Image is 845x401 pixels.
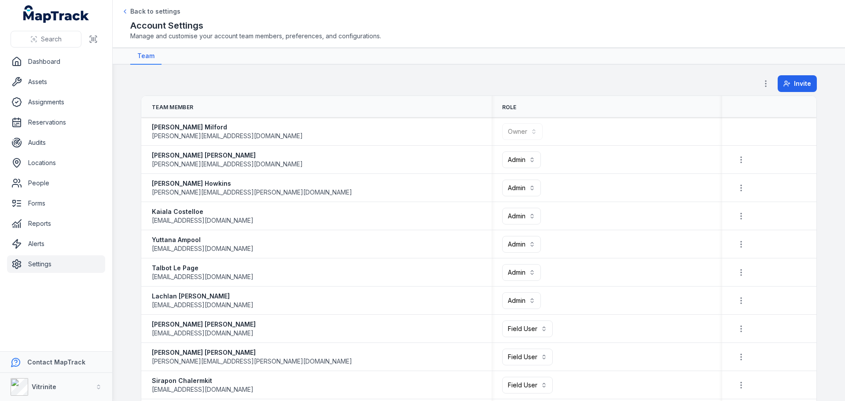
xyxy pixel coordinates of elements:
[7,154,105,172] a: Locations
[152,160,303,169] span: [PERSON_NAME][EMAIL_ADDRESS][DOMAIN_NAME]
[152,207,253,216] strong: Kaiala Costelloe
[152,216,253,225] span: [EMAIL_ADDRESS][DOMAIN_NAME]
[23,5,89,23] a: MapTrack
[502,349,553,365] button: Field User
[7,255,105,273] a: Settings
[7,174,105,192] a: People
[152,301,253,309] span: [EMAIL_ADDRESS][DOMAIN_NAME]
[502,377,553,394] button: Field User
[121,7,180,16] a: Back to settings
[152,132,303,140] span: [PERSON_NAME][EMAIL_ADDRESS][DOMAIN_NAME]
[152,244,253,253] span: [EMAIL_ADDRESS][DOMAIN_NAME]
[152,320,256,329] strong: [PERSON_NAME] [PERSON_NAME]
[502,208,541,224] button: Admin
[152,385,253,394] span: [EMAIL_ADDRESS][DOMAIN_NAME]
[27,358,85,366] strong: Contact MapTrack
[152,348,352,357] strong: [PERSON_NAME] [PERSON_NAME]
[502,236,541,253] button: Admin
[152,264,253,272] strong: Talbot Le Page
[152,329,253,338] span: [EMAIL_ADDRESS][DOMAIN_NAME]
[502,320,553,337] button: Field User
[152,123,303,132] strong: [PERSON_NAME] Milford
[502,292,541,309] button: Admin
[152,235,253,244] strong: Yuttana Ampool
[7,53,105,70] a: Dashboard
[152,376,253,385] strong: Sirapon Chalermkit
[32,383,56,390] strong: Vitrinite
[152,179,352,188] strong: [PERSON_NAME] Howkins
[502,264,541,281] button: Admin
[152,292,253,301] strong: Lachlan [PERSON_NAME]
[502,180,541,196] button: Admin
[130,7,180,16] span: Back to settings
[152,272,253,281] span: [EMAIL_ADDRESS][DOMAIN_NAME]
[7,73,105,91] a: Assets
[502,104,517,111] span: Role
[130,19,827,32] h2: Account Settings
[7,134,105,151] a: Audits
[152,357,352,366] span: [PERSON_NAME][EMAIL_ADDRESS][PERSON_NAME][DOMAIN_NAME]
[7,195,105,212] a: Forms
[130,32,827,40] span: Manage and customise your account team members, preferences, and configurations.
[11,31,81,48] button: Search
[502,151,541,168] button: Admin
[152,104,193,111] span: Team Member
[7,235,105,253] a: Alerts
[7,215,105,232] a: Reports
[152,151,303,160] strong: [PERSON_NAME] [PERSON_NAME]
[41,35,62,44] span: Search
[7,93,105,111] a: Assignments
[7,114,105,131] a: Reservations
[794,79,811,88] span: Invite
[778,75,817,92] button: Invite
[152,188,352,197] span: [PERSON_NAME][EMAIL_ADDRESS][PERSON_NAME][DOMAIN_NAME]
[130,48,162,65] a: Team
